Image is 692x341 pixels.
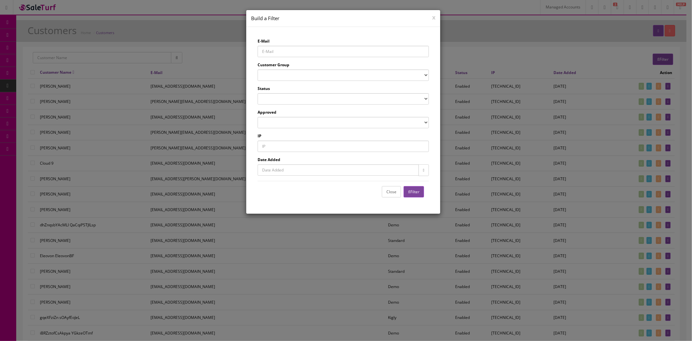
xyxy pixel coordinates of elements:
[258,141,429,152] input: IP
[258,109,276,115] label: Approved
[258,133,261,139] label: IP
[258,46,429,57] input: E-Mail
[251,15,435,22] h4: Build a Filter
[258,157,280,163] label: Date Added
[404,186,424,197] button: Filter
[258,38,270,44] label: E-Mail
[258,62,289,68] label: Customer Group
[382,186,401,197] button: Close
[258,86,270,92] label: Status
[432,14,435,20] button: x
[258,164,419,176] input: Date Added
